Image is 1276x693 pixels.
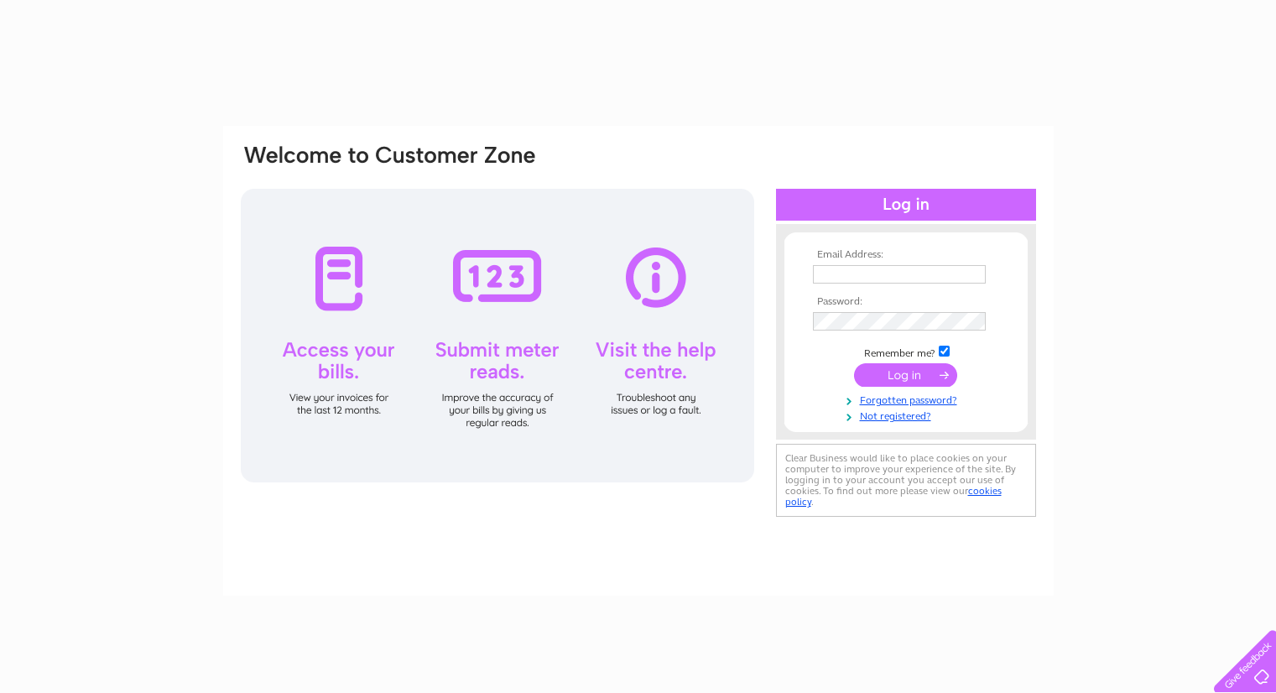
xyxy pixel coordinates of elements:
input: Submit [854,363,957,387]
a: Forgotten password? [813,391,1003,407]
th: Password: [809,296,1003,308]
a: cookies policy [785,485,1002,508]
div: Clear Business would like to place cookies on your computer to improve your experience of the sit... [776,444,1036,517]
td: Remember me? [809,343,1003,360]
a: Not registered? [813,407,1003,423]
th: Email Address: [809,249,1003,261]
